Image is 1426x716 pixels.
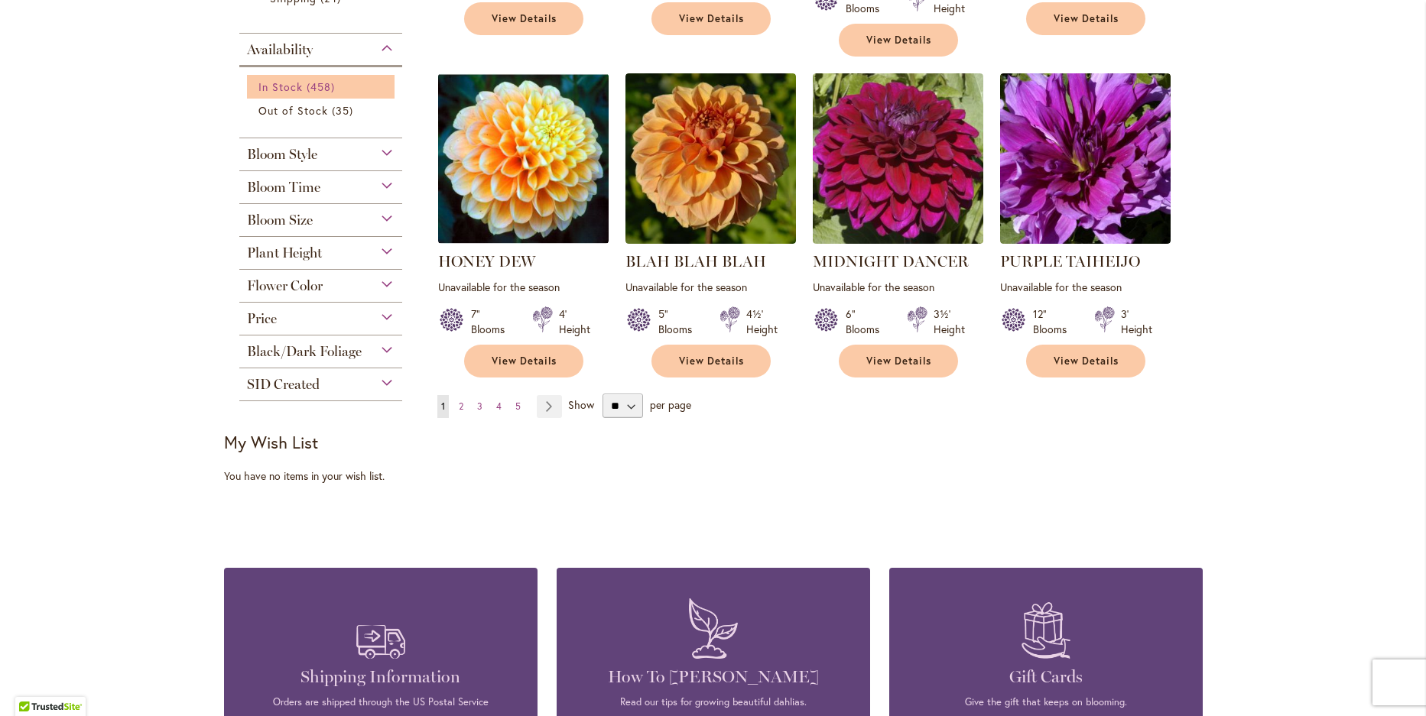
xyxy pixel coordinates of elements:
span: 4 [496,400,502,412]
p: Orders are shipped through the US Postal Service [247,695,515,709]
a: View Details [651,2,771,35]
a: Midnight Dancer [813,232,983,247]
a: PURPLE TAIHEIJO [1000,252,1140,271]
span: In Stock [258,79,303,94]
span: 35 [332,102,357,118]
div: You have no items in your wish list. [224,468,428,484]
a: View Details [651,345,771,377]
span: 458 [307,79,339,95]
p: Give the gift that keeps on blooming. [912,695,1180,709]
span: 5 [515,400,521,412]
span: 2 [459,400,463,412]
h4: Shipping Information [247,666,515,688]
span: View Details [866,34,932,47]
p: Unavailable for the season [625,280,796,294]
a: 3 [473,395,486,418]
a: Blah Blah Blah [625,232,796,247]
a: 5 [512,395,525,418]
strong: My Wish List [224,431,318,453]
span: View Details [492,12,557,25]
div: 3' Height [1121,306,1152,337]
span: View Details [866,355,932,368]
a: View Details [1026,345,1145,377]
span: Price [247,310,277,327]
div: 12" Blooms [1033,306,1076,337]
div: 5" Blooms [658,306,701,337]
span: View Details [492,355,557,368]
a: Out of Stock 35 [258,102,388,118]
p: Unavailable for the season [438,280,609,294]
span: Bloom Size [247,212,313,228]
span: 3 [477,400,482,412]
span: Plant Height [247,245,322,261]
span: 1 [441,400,445,412]
div: 3½' Height [934,306,965,337]
span: Show [568,397,594,412]
div: 7" Blooms [471,306,514,337]
a: PURPLE TAIHEIJO [1000,232,1171,247]
span: View Details [1054,355,1119,368]
span: Bloom Time [247,179,320,196]
a: View Details [839,345,958,377]
a: HONEY DEW [438,252,535,271]
div: 6" Blooms [846,306,888,337]
span: View Details [679,12,745,25]
p: Unavailable for the season [813,280,983,294]
img: Honey Dew [438,73,609,244]
img: Midnight Dancer [813,73,983,244]
div: 4½' Height [746,306,778,337]
img: Blah Blah Blah [625,73,796,244]
span: per page [650,397,691,412]
a: 4 [492,395,505,418]
p: Read our tips for growing beautiful dahlias. [580,695,847,709]
a: MIDNIGHT DANCER [813,252,969,271]
a: In Stock 458 [258,79,388,95]
h4: Gift Cards [912,666,1180,688]
a: View Details [464,2,583,35]
a: 2 [455,395,467,418]
span: View Details [1054,12,1119,25]
iframe: Launch Accessibility Center [11,662,54,705]
h4: How To [PERSON_NAME] [580,666,847,688]
a: BLAH BLAH BLAH [625,252,766,271]
img: PURPLE TAIHEIJO [1000,73,1171,244]
a: View Details [464,345,583,377]
span: View Details [679,355,745,368]
span: Out of Stock [258,103,329,118]
a: Honey Dew [438,232,609,247]
a: View Details [839,24,958,57]
span: Availability [247,41,313,58]
span: Flower Color [247,277,323,294]
span: Black/Dark Foliage [247,343,362,360]
span: SID Created [247,376,320,393]
a: View Details [1026,2,1145,35]
p: Unavailable for the season [1000,280,1171,294]
span: Bloom Style [247,146,317,163]
div: 4' Height [559,306,590,337]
